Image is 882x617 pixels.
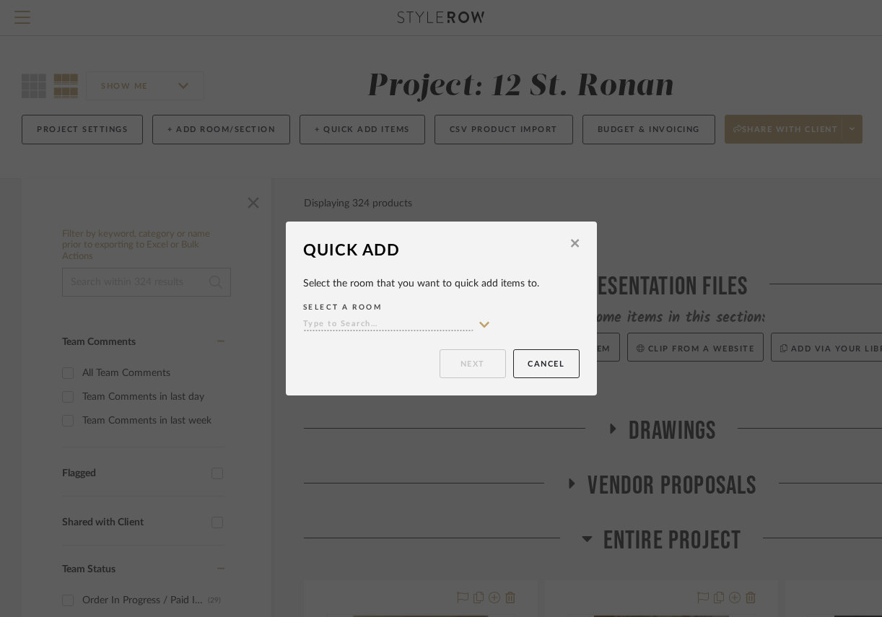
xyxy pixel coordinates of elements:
button: Cancel [513,349,580,378]
label: SELECT A ROOM [303,301,580,314]
button: Next [440,349,506,378]
div: Select the room that you want to quick add items to. [303,277,580,290]
input: Type to Search… [303,318,473,332]
div: Quick Add [303,239,565,263]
